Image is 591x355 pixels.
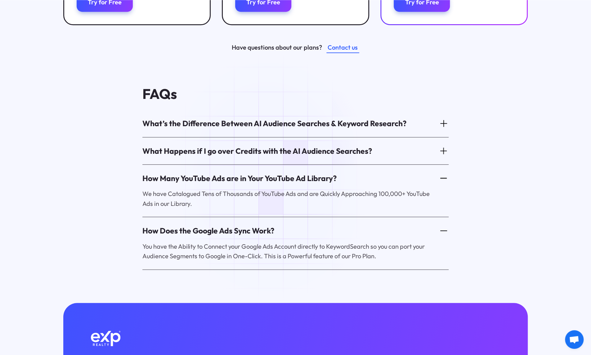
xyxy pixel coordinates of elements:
a: Contact us [326,42,359,53]
p: We have Catalogued Tens of Thousands of YouTube Ads and are Quickly Approaching 100,000+ YouTube ... [142,189,435,208]
div: What’s the Difference Between AI Audience Searches & Keyword Research? [142,118,406,129]
img: Exp Realty [91,331,120,346]
div: Contact us [328,42,358,52]
div: How Does the Google Ads Sync Work? [142,225,274,236]
a: Chat öffnen [565,330,584,349]
p: You have the Ability to Connect your Google Ads Account directly to KeywordSearch so you can port... [142,242,435,261]
div: What Happens if I go over Credits with the AI Audience Searches? [142,146,372,156]
h4: FAQs [142,86,449,101]
div: Have questions about our plans? [232,42,322,52]
div: How Many YouTube Ads are in Your YouTube Ad Library? [142,173,337,184]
